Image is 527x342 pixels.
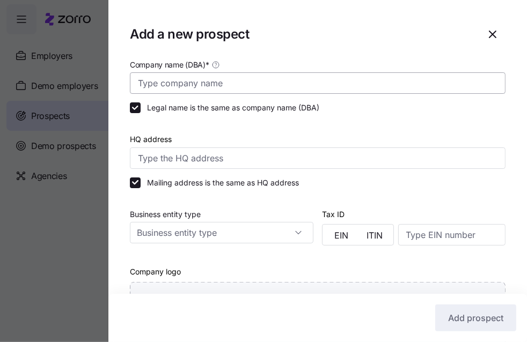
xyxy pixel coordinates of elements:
[435,304,516,331] button: Add prospect
[448,311,503,324] span: Add prospect
[130,60,209,70] span: Company name (DBA) *
[367,231,383,240] span: ITIN
[141,102,319,113] label: Legal name is the same as company name (DBA)
[130,209,201,220] label: Business entity type
[130,222,313,243] input: Business entity type
[334,231,348,240] span: EIN
[130,133,172,145] label: HQ address
[130,266,181,278] label: Company logo
[322,209,345,220] label: Tax ID
[130,147,506,169] input: Type the HQ address
[130,26,249,42] h1: Add a new prospect
[130,72,506,94] input: Type company name
[141,177,299,188] label: Mailing address is the same as HQ address
[398,224,506,246] input: Type EIN number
